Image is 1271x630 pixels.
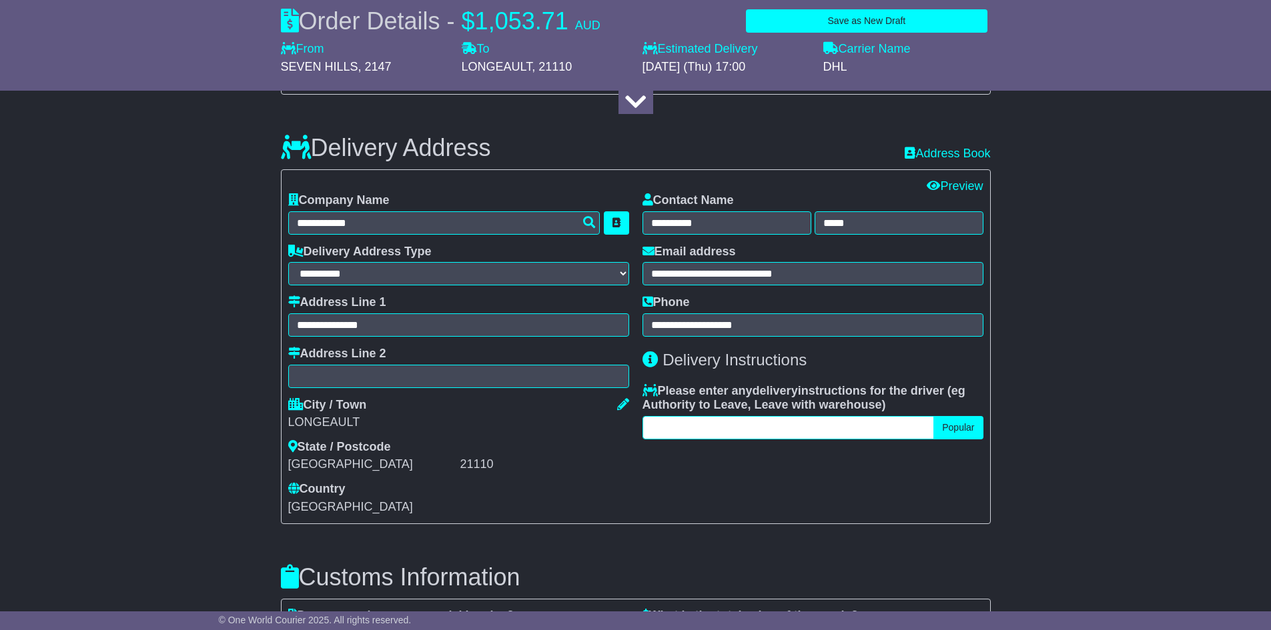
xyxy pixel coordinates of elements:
h3: Delivery Address [281,135,491,161]
span: [GEOGRAPHIC_DATA] [288,500,413,513]
button: Popular [933,416,983,439]
label: What is the total value of the goods? [643,609,859,623]
span: AUD [575,19,600,32]
label: Contact Name [643,193,734,208]
label: Email address [643,245,736,259]
label: Delivery Address Type [288,245,432,259]
span: 1,053.71 [475,7,568,35]
span: LONGEAULT [462,60,532,73]
h3: Customs Information [281,564,991,591]
span: delivery [753,384,798,397]
div: 21110 [460,457,629,472]
label: Please enter any instructions for the driver ( ) [643,384,983,413]
div: LONGEAULT [288,415,629,430]
label: City / Town [288,398,367,413]
label: Do you require a commercial invoice? [288,609,514,623]
div: [GEOGRAPHIC_DATA] [288,457,457,472]
label: State / Postcode [288,440,391,455]
span: , 2147 [358,60,392,73]
div: [DATE] (Thu) 17:00 [643,60,810,75]
div: DHL [823,60,991,75]
label: Address Line 1 [288,295,386,310]
label: Phone [643,295,690,310]
a: Address Book [905,147,990,160]
label: Company Name [288,193,390,208]
label: Carrier Name [823,42,911,57]
div: Order Details - [281,7,600,35]
span: SEVEN HILLS [281,60,358,73]
button: Save as New Draft [746,9,987,33]
span: Delivery Instructions [663,351,807,369]
label: Country [288,482,346,497]
label: From [281,42,324,57]
span: $ [462,7,475,35]
span: , 21110 [532,60,572,73]
a: Preview [927,179,983,193]
span: © One World Courier 2025. All rights reserved. [219,615,412,625]
label: Estimated Delivery [643,42,810,57]
label: Address Line 2 [288,347,386,361]
span: eg Authority to Leave, Leave with warehouse [643,384,965,412]
label: To [462,42,490,57]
